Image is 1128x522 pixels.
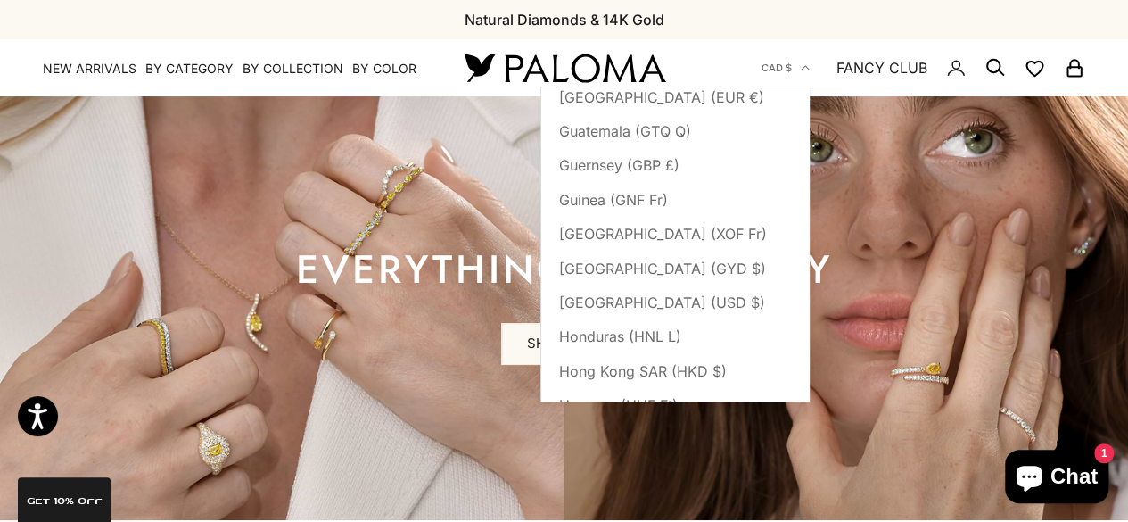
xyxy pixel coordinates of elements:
a: SHOP NOW [501,323,627,366]
span: Guinea (GNF Fr) [559,188,668,211]
span: [GEOGRAPHIC_DATA] (USD $) [559,291,765,314]
span: Hungary (HUF Ft) [559,394,678,417]
span: [GEOGRAPHIC_DATA] (GYD $) [559,257,766,280]
span: Guernsey (GBP £) [559,153,679,177]
summary: By Category [145,60,234,78]
p: Natural Diamonds & 14K Gold [465,8,664,31]
div: GET 10% Off [18,477,111,522]
summary: By Color [352,60,416,78]
nav: Secondary navigation [762,39,1085,96]
span: GET 10% Off [27,497,103,506]
a: NEW ARRIVALS [43,60,136,78]
a: FANCY CLUB [836,56,927,79]
span: [GEOGRAPHIC_DATA] (XOF Fr) [559,222,767,245]
inbox-online-store-chat: Shopify online store chat [1000,450,1114,508]
nav: Primary navigation [43,60,422,78]
button: CAD $ [762,60,810,76]
p: EVERYTHING YOU FANCY [296,252,833,287]
span: Hong Kong SAR (HKD $) [559,360,727,383]
span: CAD $ [762,60,792,76]
summary: By Collection [243,60,343,78]
span: [GEOGRAPHIC_DATA] (EUR €) [559,86,764,109]
span: Guatemala (GTQ Q) [559,120,691,143]
span: Honduras (HNL L) [559,325,681,348]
